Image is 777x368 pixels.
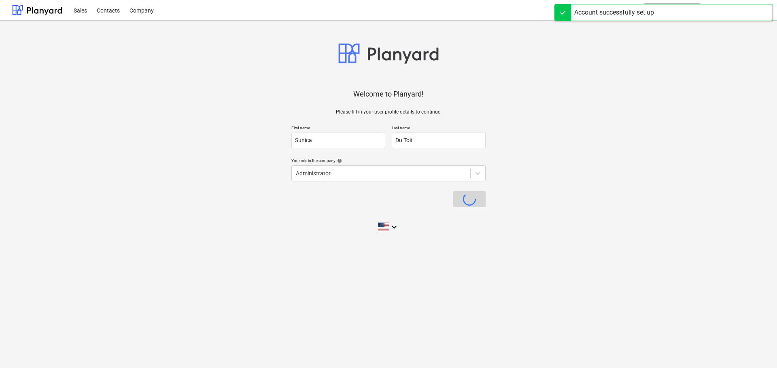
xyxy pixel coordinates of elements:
[353,89,424,99] p: Welcome to Planyard!
[389,222,399,232] i: keyboard_arrow_down
[291,132,385,148] input: First name
[336,109,442,116] p: Please fill in your user profile details to continue.
[291,158,486,163] div: Your role in the company
[392,132,486,148] input: Last name
[335,158,342,163] span: help
[392,125,486,132] p: Last name
[737,329,777,368] iframe: Chat Widget
[291,125,385,132] p: First name
[574,8,654,17] div: Account successfully set up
